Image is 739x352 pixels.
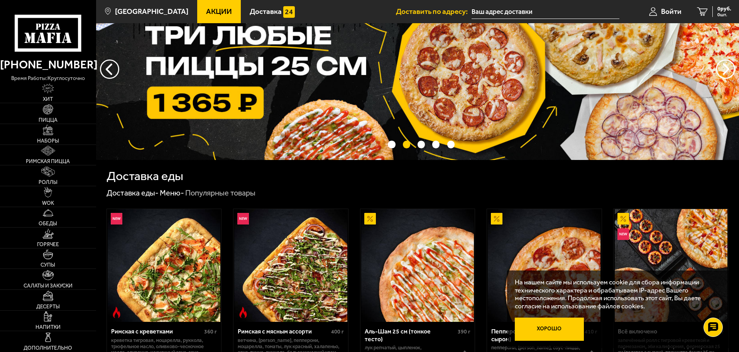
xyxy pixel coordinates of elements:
[361,209,474,322] img: Аль-Шам 25 см (тонкое тесто)
[614,209,728,322] a: АкционныйНовинкаВсё включено
[447,141,455,148] button: точки переключения
[458,328,470,335] span: 390 г
[43,97,53,102] span: Хит
[111,213,122,224] img: Новинка
[24,283,73,289] span: Салаты и закуски
[617,213,629,224] img: Акционный
[388,141,395,148] button: точки переключения
[365,328,456,342] div: Аль-Шам 25 см (тонкое тесто)
[283,6,295,18] img: 15daf4d41897b9f0e9f617042186c801.svg
[206,8,232,15] span: Акции
[111,328,203,335] div: Римская с креветками
[185,188,255,198] div: Популярные товары
[488,209,600,322] img: Пепперони 25 см (толстое с сыром)
[24,345,72,351] span: Дополнительно
[107,188,159,197] a: Доставка еды-
[100,60,119,79] button: следующий
[39,180,57,185] span: Роллы
[360,209,475,322] a: АкционныйАль-Шам 25 см (тонкое тесто)
[515,278,717,310] p: На нашем сайте мы используем cookie для сбора информации технического характера и обрабатываем IP...
[491,328,583,342] div: Пепперони 25 см (толстое с сыром)
[115,8,188,15] span: [GEOGRAPHIC_DATA]
[237,213,249,224] img: Новинка
[108,209,220,322] img: Римская с креветками
[331,328,344,335] span: 400 г
[617,228,629,240] img: Новинка
[26,159,70,164] span: Римская пицца
[432,141,440,148] button: точки переключения
[36,325,61,330] span: Напитки
[396,8,472,15] span: Доставить по адресу:
[615,209,727,322] img: Всё включено
[39,117,57,123] span: Пицца
[717,6,731,12] span: 0 руб.
[41,262,55,268] span: Супы
[716,60,735,79] button: предыдущий
[107,170,183,182] h1: Доставка еды
[204,328,217,335] span: 360 г
[233,209,348,322] a: НовинкаОстрое блюдоРимская с мясным ассорти
[403,141,410,148] button: точки переключения
[37,242,59,247] span: Горячее
[36,304,60,309] span: Десерты
[111,307,122,318] img: Острое блюдо
[37,138,59,144] span: Наборы
[487,209,602,322] a: АкционныйПепперони 25 см (толстое с сыром)
[418,141,425,148] button: точки переключения
[107,209,222,322] a: НовинкаОстрое блюдоРимская с креветками
[237,307,249,318] img: Острое блюдо
[515,318,584,341] button: Хорошо
[661,8,682,15] span: Войти
[364,213,376,224] img: Акционный
[42,201,54,206] span: WOK
[491,213,502,224] img: Акционный
[250,8,282,15] span: Доставка
[234,209,347,322] img: Римская с мясным ассорти
[39,221,57,226] span: Обеды
[472,5,619,19] input: Ваш адрес доставки
[160,188,184,197] a: Меню-
[717,12,731,17] span: 0 шт.
[238,328,329,335] div: Римская с мясным ассорти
